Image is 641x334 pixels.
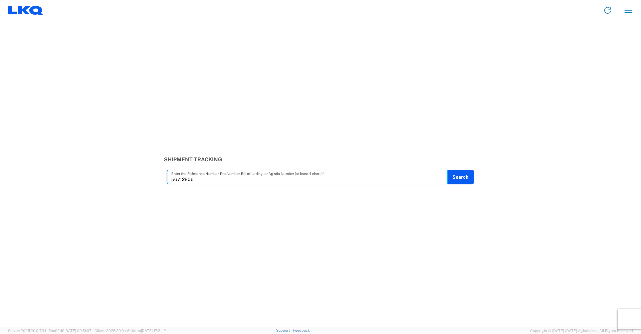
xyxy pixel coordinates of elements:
[276,328,293,332] a: Support
[141,329,166,333] span: [DATE] 17:21:12
[8,329,91,333] span: Server: 2025.20.0-734e5bc92d9
[164,156,477,163] h3: Shipment Tracking
[447,170,474,184] button: Search
[293,328,310,332] a: Feedback
[530,328,633,334] span: Copyright © [DATE]-[DATE] Agistix Inc., All Rights Reserved
[94,329,166,333] span: Client: 2025.20.0-e640dba
[64,329,91,333] span: [DATE] 09:51:07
